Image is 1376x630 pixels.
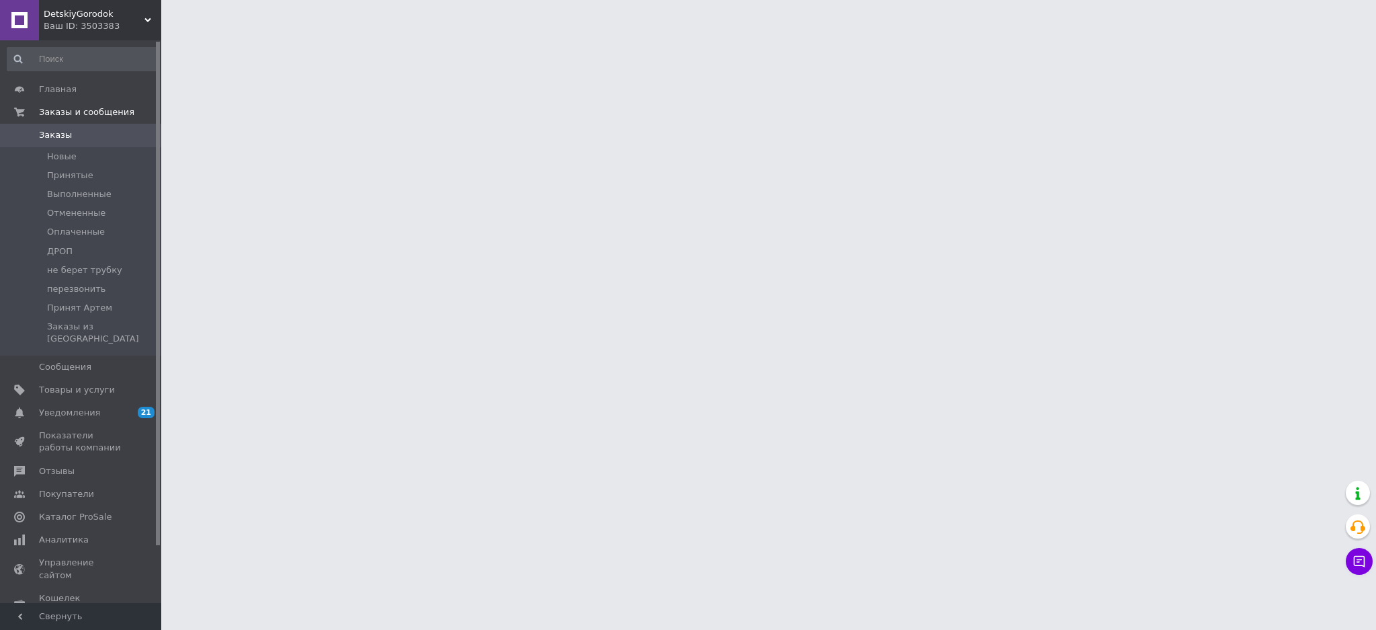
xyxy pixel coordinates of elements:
span: Принятые [47,169,93,182]
span: Новые [47,151,77,163]
span: DetskiyGorodok [44,8,144,20]
span: 21 [138,407,155,418]
span: ДРОП [47,245,73,258]
div: Ваш ID: 3503383 [44,20,161,32]
span: Каталог ProSale [39,511,112,523]
span: перезвонить [47,283,105,295]
input: Поиск [7,47,158,71]
span: Главная [39,83,77,95]
span: Отмененные [47,207,105,219]
button: Чат с покупателем [1346,548,1373,575]
span: Покупатели [39,488,94,500]
span: Оплаченные [47,226,105,238]
span: Уведомления [39,407,100,419]
span: Товары и услуги [39,384,115,396]
span: Управление сайтом [39,557,124,581]
span: Показатели работы компании [39,430,124,454]
span: Выполненные [47,188,112,200]
span: Аналитика [39,534,89,546]
span: Заказы [39,129,72,141]
span: Отзывы [39,465,75,477]
span: Кошелек компании [39,592,124,617]
span: не берет трубку [47,264,122,276]
span: Принят Артем [47,302,112,314]
span: Заказы из [GEOGRAPHIC_DATA] [47,321,157,345]
span: Сообщения [39,361,91,373]
span: Заказы и сообщения [39,106,134,118]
